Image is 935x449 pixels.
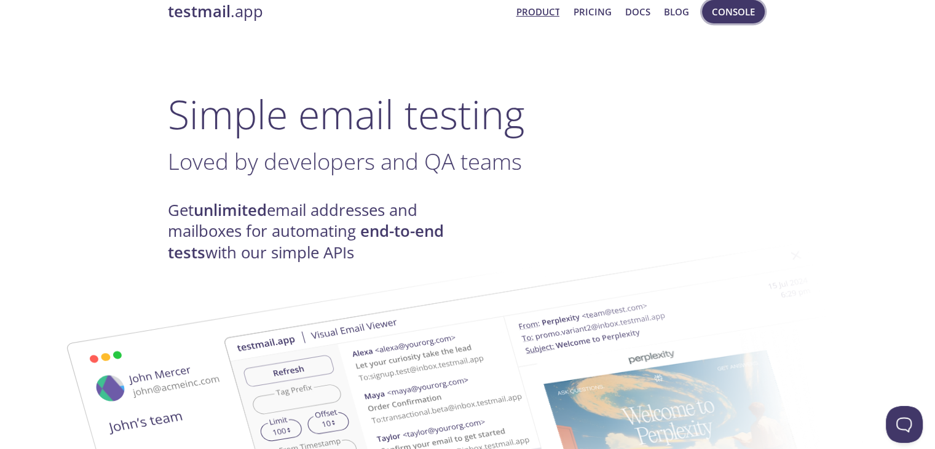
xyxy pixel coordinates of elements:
[168,146,522,177] span: Loved by developers and QA teams
[168,1,231,22] strong: testmail
[516,4,559,20] a: Product
[712,4,755,20] span: Console
[168,200,468,263] h4: Get email addresses and mailboxes for automating with our simple APIs
[664,4,689,20] a: Blog
[168,220,444,263] strong: end-to-end tests
[573,4,611,20] a: Pricing
[194,199,267,221] strong: unlimited
[886,406,923,443] iframe: Help Scout Beacon - Open
[168,1,507,22] a: testmail.app
[625,4,650,20] a: Docs
[168,90,768,138] h1: Simple email testing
